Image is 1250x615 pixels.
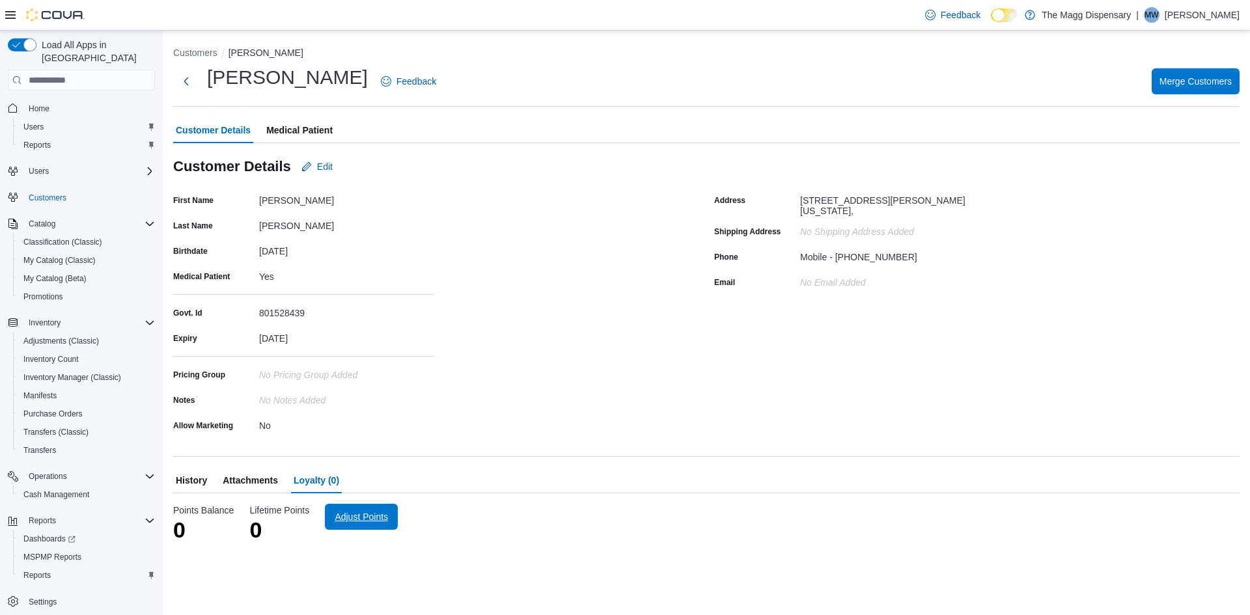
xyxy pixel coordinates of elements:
label: Govt. Id [173,308,202,318]
div: No Notes added [259,390,434,405]
a: Purchase Orders [18,406,88,422]
img: Cova [26,8,85,21]
div: No [259,415,434,431]
a: Users [18,119,49,135]
span: Medical Patient [266,117,333,143]
a: Manifests [18,388,62,403]
span: Inventory Manager (Classic) [23,372,121,383]
button: Transfers (Classic) [13,423,160,441]
button: Classification (Classic) [13,233,160,251]
span: Reports [23,570,51,581]
span: Purchase Orders [23,409,83,419]
label: Birthdate [173,246,208,256]
button: Catalog [3,215,160,233]
span: Transfers [23,445,56,456]
span: My Catalog (Beta) [23,273,87,284]
span: My Catalog (Classic) [18,253,155,268]
span: Transfers [18,443,155,458]
span: History [176,467,207,493]
span: Users [23,163,155,179]
input: Dark Mode [991,8,1018,22]
a: Transfers [18,443,61,458]
h1: [PERSON_NAME] [207,64,368,90]
button: My Catalog (Classic) [13,251,160,269]
div: Mobile - [PHONE_NUMBER] [800,247,917,262]
span: Edit [317,160,333,173]
div: [DATE] [259,328,434,344]
span: Customers [29,193,66,203]
nav: An example of EuiBreadcrumbs [173,46,1240,62]
button: Adjust Points [325,504,398,530]
span: Customers [23,189,155,206]
span: Reports [29,515,56,526]
div: [DATE] [259,241,434,256]
span: MSPMP Reports [23,552,81,562]
label: Last Name [173,221,213,231]
span: Classification (Classic) [18,234,155,250]
a: Dashboards [13,530,160,548]
a: Home [23,101,55,116]
a: MSPMP Reports [18,549,87,565]
button: Edit [296,154,338,180]
span: Merge Customers [1160,75,1232,88]
div: No Shipping Address added [800,221,975,237]
button: Settings [3,592,160,611]
button: Purchase Orders [13,405,160,423]
button: Inventory Manager (Classic) [13,368,160,387]
label: Notes [173,395,195,405]
span: Operations [29,471,67,482]
a: Promotions [18,289,68,305]
span: Attachments [223,467,278,493]
p: 0 [173,517,234,543]
div: 801528439 [259,303,434,318]
label: Email [714,277,735,288]
div: No Email added [800,272,866,288]
span: Cash Management [18,487,155,502]
label: Pricing Group [173,370,225,380]
label: Allow Marketing [173,420,233,431]
p: [PERSON_NAME] [1165,7,1240,23]
p: | [1136,7,1139,23]
button: Users [13,118,160,136]
button: Operations [23,469,72,484]
a: My Catalog (Beta) [18,271,92,286]
label: Medical Patient [173,271,230,282]
div: No Pricing Group Added [259,364,434,380]
button: Inventory [3,314,160,332]
button: Reports [3,512,160,530]
span: Loyalty (0) [294,467,339,493]
button: MSPMP Reports [13,548,160,566]
span: Feedback [941,8,980,21]
p: The Magg Dispensary [1042,7,1131,23]
a: Inventory Manager (Classic) [18,370,126,385]
span: Catalog [23,216,155,232]
label: Shipping Address [714,226,781,237]
div: Yes [259,266,434,282]
button: Customers [3,188,160,207]
span: Inventory Count [23,354,79,364]
p: 0 [249,517,309,543]
span: Inventory Count [18,351,155,367]
button: Adjustments (Classic) [13,332,160,350]
button: Operations [3,467,160,485]
a: Cash Management [18,487,94,502]
span: Reports [23,513,155,528]
p: Lifetime Points [249,504,309,517]
button: Manifests [13,387,160,405]
span: Home [23,100,155,116]
span: Promotions [18,289,155,305]
a: Transfers (Classic) [18,424,94,440]
a: Settings [23,594,62,610]
button: Next [173,68,199,94]
a: Customers [23,190,72,206]
button: Reports [23,513,61,528]
span: Settings [29,597,57,607]
button: My Catalog (Beta) [13,269,160,288]
a: Dashboards [18,531,81,547]
span: Manifests [18,388,155,403]
p: Points Balance [173,504,234,517]
span: Load All Apps in [GEOGRAPHIC_DATA] [36,38,155,64]
span: Transfers (Classic) [23,427,89,437]
span: Inventory Manager (Classic) [18,370,155,385]
a: Inventory Count [18,351,84,367]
